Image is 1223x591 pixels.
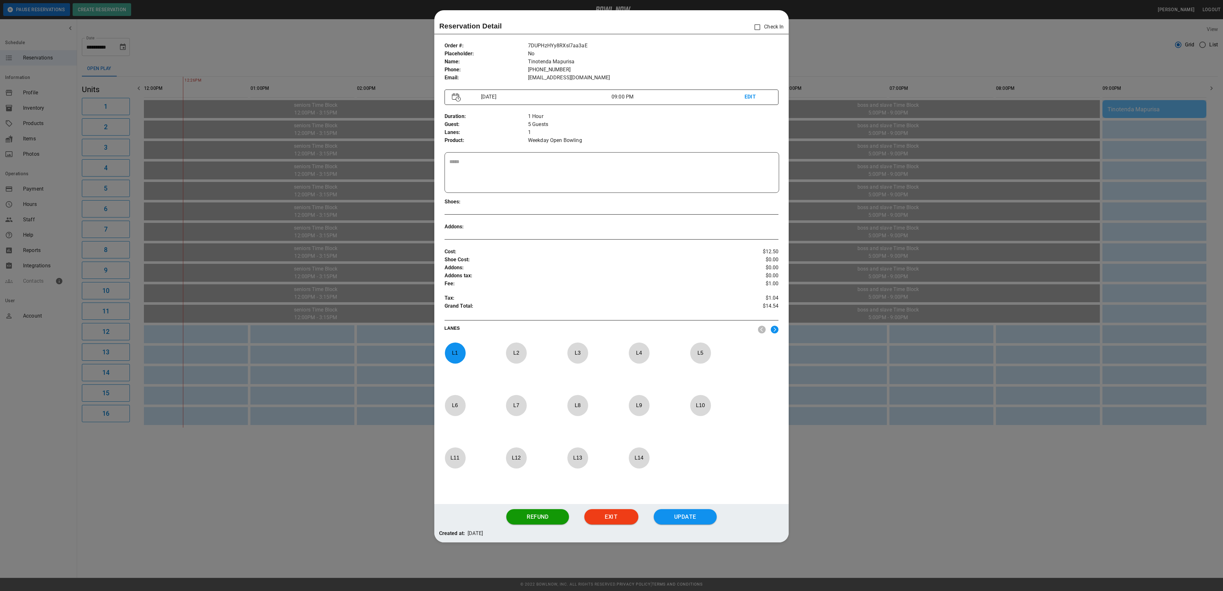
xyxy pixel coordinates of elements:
p: EDIT [745,93,771,101]
p: Placeholder : [445,50,528,58]
p: Weekday Open Bowling [528,137,779,145]
p: Order # : [445,42,528,50]
button: Update [654,509,717,524]
p: L 7 [506,398,527,413]
p: $0.00 [723,272,778,280]
p: $0.00 [723,256,778,264]
p: L 6 [445,398,466,413]
p: L 5 [690,345,711,360]
p: $1.00 [723,280,778,288]
p: L 2 [506,345,527,360]
p: Guest : [445,121,528,129]
p: Duration : [445,113,528,121]
button: Refund [506,509,569,524]
img: right.svg [771,326,778,334]
p: 5 Guests [528,121,779,129]
p: Tinotenda Mapurisa [528,58,779,66]
img: Vector [452,93,461,102]
p: [DATE] [468,530,483,538]
p: Cost : [445,248,723,256]
p: Shoes : [445,198,528,206]
p: Created at: [439,530,465,538]
p: Addons : [445,223,528,231]
p: Addons tax : [445,272,723,280]
p: [EMAIL_ADDRESS][DOMAIN_NAME] [528,74,779,82]
p: L 1 [445,345,466,360]
p: Shoe Cost : [445,256,723,264]
img: nav_left.svg [758,326,766,334]
p: Grand Total : [445,302,723,312]
p: Phone : [445,66,528,74]
p: Name : [445,58,528,66]
p: $1.04 [723,294,778,302]
p: 09:00 PM [611,93,745,101]
p: $0.00 [723,264,778,272]
button: Exit [584,509,638,524]
p: Fee : [445,280,723,288]
p: L 10 [690,398,711,413]
p: L 11 [445,450,466,465]
p: L 3 [567,345,588,360]
p: Tax : [445,294,723,302]
p: L 9 [628,398,650,413]
p: [DATE] [478,93,611,101]
p: LANES [445,325,753,334]
p: Product : [445,137,528,145]
p: L 4 [628,345,650,360]
p: L 12 [506,450,527,465]
p: Addons : [445,264,723,272]
p: $14.54 [723,302,778,312]
p: 1 Hour [528,113,779,121]
p: L 13 [567,450,588,465]
p: 7DUPHzHYy8RXsl7aa3aE [528,42,779,50]
p: Lanes : [445,129,528,137]
p: [PHONE_NUMBER] [528,66,779,74]
p: L 14 [628,450,650,465]
p: No [528,50,779,58]
p: L 8 [567,398,588,413]
p: Check In [751,20,784,34]
p: Reservation Detail [439,21,502,31]
p: Email : [445,74,528,82]
p: 1 [528,129,779,137]
p: $12.50 [723,248,778,256]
